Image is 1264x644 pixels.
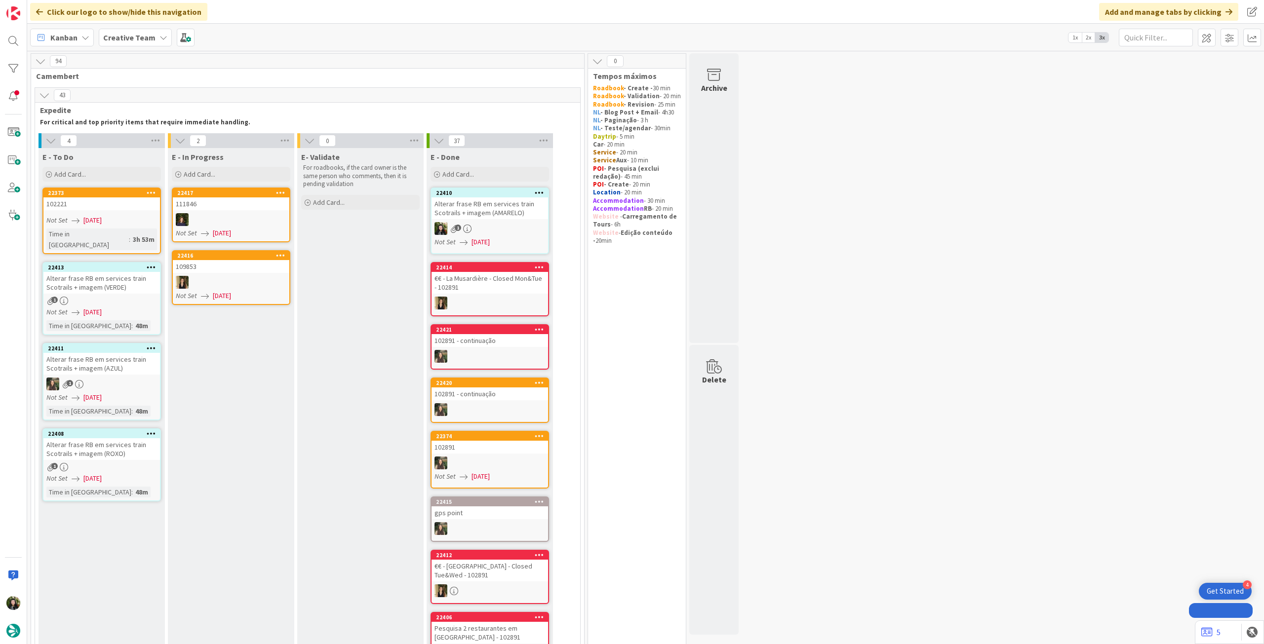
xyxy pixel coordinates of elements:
[593,140,603,149] strong: Car
[173,197,289,210] div: 111846
[173,251,289,260] div: 22416
[432,432,548,454] div: 22374102891
[43,429,160,460] div: 22408Alterar frase RB em services train Scotrails + imagem (ROXO)
[593,212,678,228] strong: Carregamento de Tours
[46,487,131,497] div: Time in [GEOGRAPHIC_DATA]
[432,560,548,581] div: €€ - [GEOGRAPHIC_DATA] - Closed Tue&Wed - 102891
[431,550,549,604] a: 22412€€ - [GEOGRAPHIC_DATA] - Closed Tue&Wed - 102891SP
[301,152,340,162] span: E- Validate
[593,197,681,205] p: - 30 min
[43,378,160,390] div: IG
[67,380,73,386] span: 1
[593,133,681,141] p: - 5 min
[593,228,674,245] strong: Edição conteúdo -
[434,350,447,363] img: IG
[43,429,160,438] div: 22408
[173,213,289,226] div: MC
[133,320,151,331] div: 48m
[432,387,548,400] div: 102891 - continuação
[176,276,189,289] img: SP
[432,584,548,597] div: SP
[434,222,447,235] img: BC
[593,148,616,156] strong: Service
[593,116,600,124] strong: NL
[131,487,133,497] span: :
[593,181,681,189] p: - 20 min
[432,297,548,309] div: SP
[593,188,621,196] strong: Location
[48,264,160,271] div: 22413
[593,204,644,213] strong: Accommodation
[432,189,548,219] div: 22410Alterar frase RB em services train Scotrails + imagem (AMARELO)
[83,473,102,484] span: [DATE]
[173,189,289,210] div: 22417111846
[593,124,600,132] strong: NL
[133,487,151,497] div: 48m
[436,433,548,440] div: 22374
[472,237,490,247] span: [DATE]
[593,132,616,141] strong: Daytrip
[43,344,160,353] div: 22411
[43,344,160,375] div: 22411Alterar frase RB em services train Scotrails + imagem (AZUL)
[436,552,548,559] div: 22412
[131,406,133,417] span: :
[42,188,161,254] a: 22373102221Not Set[DATE]Time in [GEOGRAPHIC_DATA]:3h 53m
[432,613,548,644] div: 22406Pesquisa 2 restaurantes em [GEOGRAPHIC_DATA] - 102891
[431,378,549,423] a: 22420102891 - continuaçãoIG
[129,234,130,245] span: :
[51,463,58,469] span: 1
[432,325,548,334] div: 22421
[432,613,548,622] div: 22406
[46,228,129,250] div: Time in [GEOGRAPHIC_DATA]
[432,456,548,469] div: IG
[593,228,619,237] strong: Website
[434,472,456,481] i: Not Set
[50,55,67,67] span: 94
[472,471,490,482] span: [DATE]
[213,291,231,301] span: [DATE]
[593,156,616,164] strong: Service
[46,474,68,483] i: Not Set
[46,393,68,402] i: Not Set
[436,379,548,386] div: 22420
[593,109,681,116] p: - 4h30
[431,152,460,162] span: E - Done
[593,124,681,132] p: - 30min
[593,180,604,189] strong: POI
[43,353,160,375] div: Alterar frase RB em services train Scotrails + imagem (AZUL)
[1207,586,1244,596] div: Get Started
[432,506,548,519] div: gps point
[42,428,161,501] a: 22408Alterar frase RB em services train Scotrails + imagem (ROXO)Not Set[DATE]Time in [GEOGRAPHIC...
[1099,3,1238,21] div: Add and manage tabs by clicking
[6,596,20,610] img: BC
[83,307,102,317] span: [DATE]
[432,551,548,560] div: 22412
[176,228,197,237] i: Not Set
[432,551,548,581] div: 22412€€ - [GEOGRAPHIC_DATA] - Closed Tue&Wed - 102891
[51,297,58,303] span: 1
[434,237,456,246] i: Not Set
[436,326,548,333] div: 22421
[432,350,548,363] div: IG
[593,84,681,92] p: 30 min
[43,189,160,210] div: 22373102221
[46,378,59,390] img: IG
[600,108,658,116] strong: - Blog Post + Email
[176,291,197,300] i: Not Set
[702,374,726,385] div: Delete
[54,170,86,179] span: Add Card...
[1068,33,1082,42] span: 1x
[432,441,548,454] div: 102891
[1082,33,1095,42] span: 2x
[448,135,465,147] span: 37
[593,149,681,156] p: - 20 min
[455,225,461,231] span: 1
[593,164,604,173] strong: POI
[432,334,548,347] div: 102891 - continuação
[432,403,548,416] div: IG
[434,584,447,597] img: SP
[593,116,681,124] p: - 3 h
[173,276,289,289] div: SP
[60,135,77,147] span: 4
[432,325,548,347] div: 22421102891 - continuação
